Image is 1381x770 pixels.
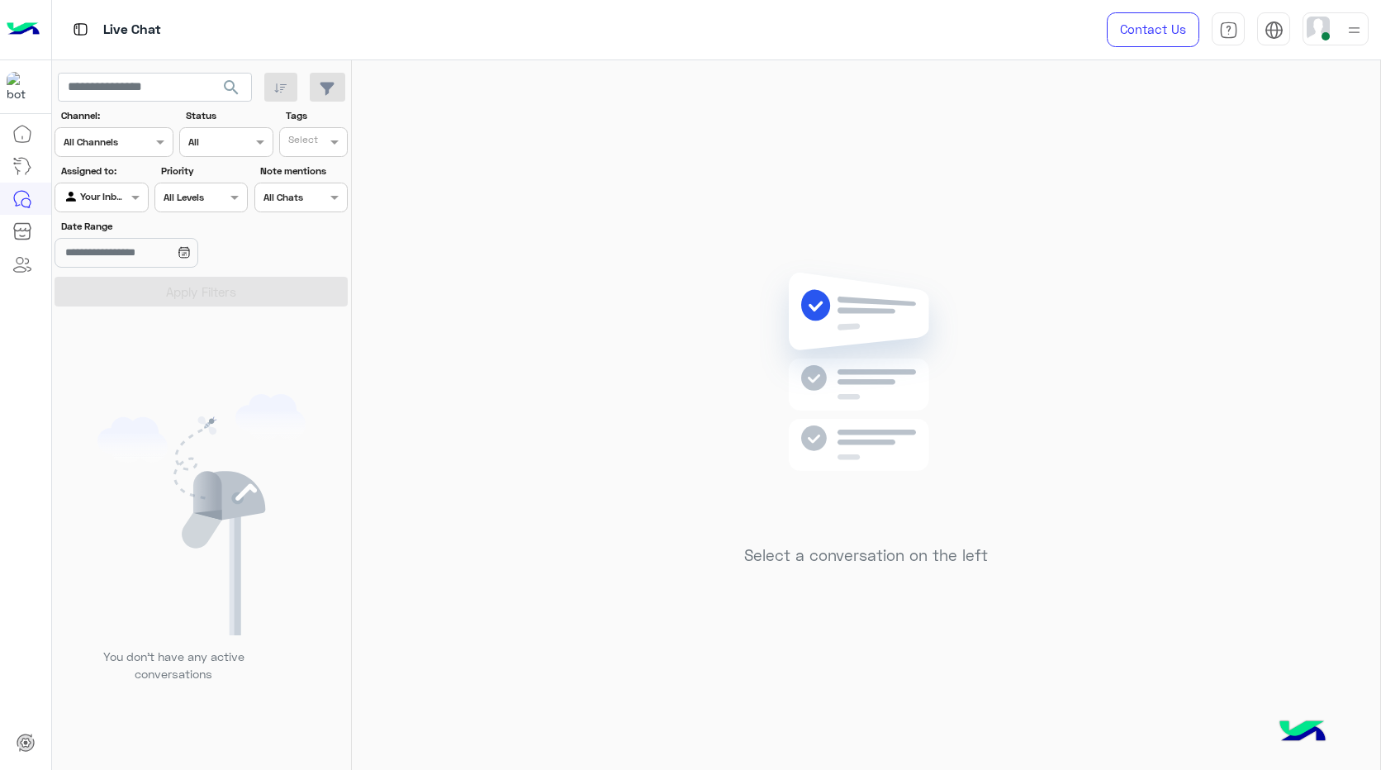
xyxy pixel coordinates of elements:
label: Date Range [61,219,246,234]
img: tab [70,19,91,40]
div: Select [286,132,318,151]
img: Logo [7,12,40,47]
a: tab [1212,12,1245,47]
img: userImage [1307,17,1330,40]
img: 322208621163248 [7,72,36,102]
img: hulul-logo.png [1274,704,1331,762]
img: empty users [97,394,306,635]
button: Apply Filters [55,277,348,307]
label: Status [186,108,271,123]
img: no messages [747,259,985,534]
label: Note mentions [260,164,345,178]
span: search [221,78,241,97]
p: Live Chat [103,19,161,41]
h5: Select a conversation on the left [744,546,988,565]
p: You don’t have any active conversations [90,648,257,683]
img: profile [1344,20,1364,40]
a: Contact Us [1107,12,1199,47]
label: Assigned to: [61,164,146,178]
label: Channel: [61,108,172,123]
img: tab [1219,21,1238,40]
button: search [211,73,252,108]
img: tab [1265,21,1284,40]
label: Tags [286,108,346,123]
label: Priority [161,164,246,178]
